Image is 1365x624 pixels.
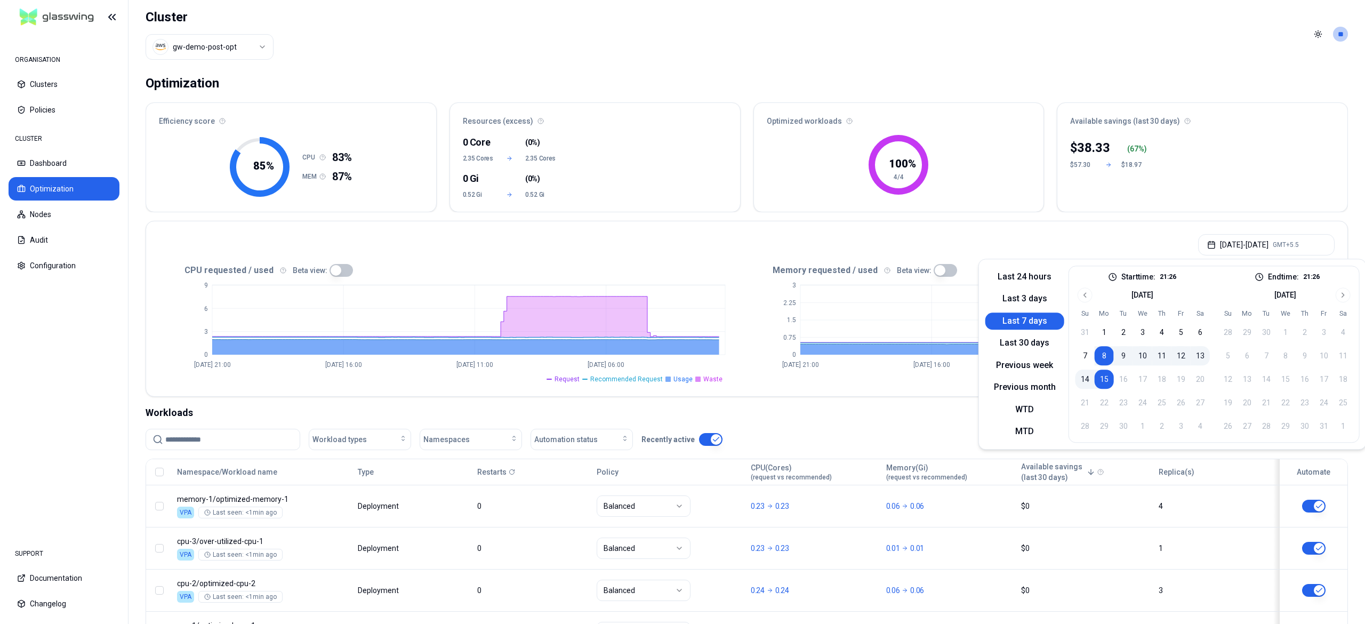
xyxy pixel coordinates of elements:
[525,190,557,199] span: 0.52 Gi
[332,150,352,165] span: 83%
[1131,290,1153,300] div: [DATE]
[1152,346,1171,365] button: 11
[1021,461,1095,483] button: Available savings(last 30 days)
[751,473,832,482] span: (request vs recommended)
[146,34,274,60] button: Select a value
[358,501,400,511] div: Deployment
[177,494,348,505] p: optimized-memory-1
[1268,273,1299,281] label: End time:
[1021,543,1149,554] div: $0
[985,379,1064,396] button: Previous month
[886,473,967,482] span: (request vs recommended)
[302,172,319,181] h1: MEM
[1114,346,1133,365] button: 9
[9,228,119,252] button: Audit
[173,42,237,52] div: gw-demo-post-opt
[1057,103,1347,133] div: Available savings (last 30 days)
[1021,501,1149,511] div: $0
[1273,241,1299,249] span: GMT+5.5
[420,429,522,450] button: Namespaces
[1171,346,1191,365] button: 12
[177,536,348,547] p: over-utilized-cpu-1
[528,137,537,148] span: 0%
[1171,309,1191,318] th: Friday
[194,361,231,369] tspan: [DATE] 21:00
[253,159,274,172] tspan: 85 %
[751,462,832,482] div: CPU(Cores)
[9,49,119,70] div: ORGANISATION
[9,98,119,122] button: Policies
[463,171,494,186] div: 0 Gi
[1133,346,1152,365] button: 10
[9,177,119,201] button: Optimization
[985,357,1064,374] button: Previous week
[913,361,950,369] tspan: [DATE] 16:00
[985,291,1064,308] button: Last 3 days
[555,375,580,383] span: Request
[751,543,765,554] p: 0.23
[1336,287,1351,302] button: Go to next month
[1075,346,1095,365] button: 7
[332,169,352,184] span: 87%
[1114,323,1133,342] button: 2
[325,361,362,369] tspan: [DATE] 16:00
[787,316,796,324] tspan: 1.5
[204,550,277,559] div: Last seen: <1min ago
[1295,309,1314,318] th: Thursday
[531,429,633,450] button: Automation status
[155,42,166,52] img: aws
[534,434,598,445] span: Automation status
[985,313,1064,330] button: Last 7 days
[1171,323,1191,342] button: 5
[204,328,208,335] tspan: 3
[146,73,219,94] div: Optimization
[910,501,924,511] p: 0.06
[1218,309,1238,318] th: Sunday
[782,361,818,369] tspan: [DATE] 21:00
[9,254,119,277] button: Configuration
[1075,309,1095,318] th: Sunday
[910,585,924,596] p: 0.06
[751,461,832,483] button: CPU(Cores)(request vs recommended)
[9,592,119,615] button: Changelog
[204,508,277,517] div: Last seen: <1min ago
[897,265,932,276] p: Beta view:
[783,299,796,307] tspan: 2.25
[1114,309,1133,318] th: Tuesday
[1095,309,1114,318] th: Monday
[985,335,1064,352] button: Last 30 days
[1159,585,1268,596] div: 3
[423,434,470,445] span: Namespaces
[9,566,119,590] button: Documentation
[1159,461,1194,483] button: Replica(s)
[792,282,796,289] tspan: 3
[1314,309,1334,318] th: Friday
[9,128,119,149] div: CLUSTER
[1095,346,1114,365] button: 8
[525,173,540,184] span: ( )
[886,543,900,554] p: 0.01
[985,268,1064,285] button: Last 24 hours
[1095,323,1114,342] button: 1
[1152,323,1171,342] button: 4
[641,434,695,445] p: Recently active
[751,501,765,511] p: 0.23
[775,543,789,554] p: 0.23
[747,264,1335,277] div: Memory requested / used
[309,429,411,450] button: Workload types
[9,151,119,175] button: Dashboard
[177,578,348,589] p: optimized-cpu-2
[1191,309,1210,318] th: Saturday
[477,585,587,596] div: 0
[1159,543,1268,554] div: 1
[1130,143,1138,154] p: 67
[302,153,319,162] h1: CPU
[1121,161,1147,169] div: $18.97
[703,375,722,383] span: Waste
[1078,287,1093,302] button: Go to previous month
[1274,290,1296,300] div: [DATE]
[886,462,967,482] div: Memory(Gi)
[15,5,98,30] img: GlassWing
[1257,309,1276,318] th: Tuesday
[886,461,967,483] button: Memory(Gi)(request vs recommended)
